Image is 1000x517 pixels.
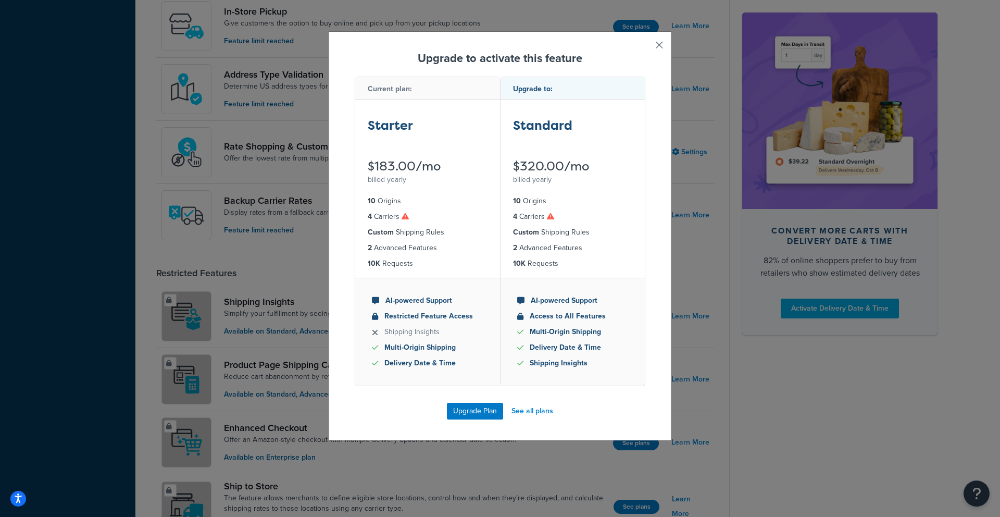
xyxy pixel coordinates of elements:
strong: Standard [513,117,572,134]
a: See all plans [511,404,553,418]
button: Upgrade Plan [447,403,503,420]
li: Multi-Origin Shipping [372,342,483,353]
li: Shipping Insights [372,326,483,338]
strong: 10K [368,258,380,269]
li: Carriers [368,211,488,223]
li: Advanced Features [513,242,633,254]
li: Advanced Features [368,242,488,254]
li: AI-powered Support [372,295,483,306]
div: $320.00/mo [513,160,633,173]
strong: 10K [513,258,526,269]
li: Delivery Date & Time [517,342,629,353]
strong: 10 [368,195,376,206]
li: AI-powered Support [517,295,629,306]
strong: Custom [368,227,394,238]
li: Restricted Feature Access [372,311,483,322]
strong: 2 [513,242,517,253]
li: Delivery Date & Time [372,358,483,369]
li: Requests [513,258,633,269]
div: $183.00/mo [368,160,488,173]
li: Shipping Rules [513,227,633,238]
li: Multi-Origin Shipping [517,326,629,338]
li: Carriers [513,211,633,223]
div: Upgrade to: [501,77,645,100]
strong: 4 [513,211,517,222]
strong: Upgrade to activate this feature [418,50,582,67]
li: Requests [368,258,488,269]
strong: 10 [513,195,521,206]
li: Access to All Features [517,311,629,322]
strong: Starter [368,117,413,134]
li: Origins [368,195,488,207]
div: Current plan: [355,77,500,100]
strong: 4 [368,211,372,222]
li: Shipping Insights [517,358,629,369]
li: Shipping Rules [368,227,488,238]
strong: Custom [513,227,539,238]
div: billed yearly [513,173,633,187]
strong: 2 [368,242,372,253]
li: Origins [513,195,633,207]
div: billed yearly [368,173,488,187]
